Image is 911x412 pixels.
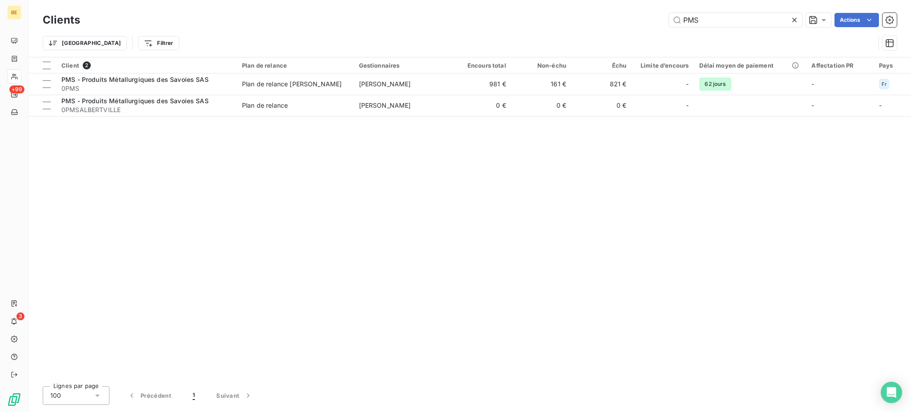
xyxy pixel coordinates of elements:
[512,95,572,116] td: 0 €
[879,101,882,109] span: -
[811,62,868,69] div: Affectation PR
[50,391,61,400] span: 100
[811,80,814,88] span: -
[359,101,411,109] span: [PERSON_NAME]
[43,36,127,50] button: [GEOGRAPHIC_DATA]
[16,312,24,320] span: 3
[811,101,814,109] span: -
[83,61,91,69] span: 2
[43,12,80,28] h3: Clients
[9,85,24,93] span: +99
[242,62,348,69] div: Plan de relance
[242,101,288,110] div: Plan de relance
[7,87,21,101] a: +99
[359,80,411,88] span: [PERSON_NAME]
[61,105,231,114] span: 0PMSALBERTVILLE
[699,77,731,91] span: 62 jours
[572,95,632,116] td: 0 €
[61,97,209,105] span: PMS - Produits Métallurgiques des Savoies SAS
[637,62,689,69] div: Limite d’encours
[451,95,511,116] td: 0 €
[359,62,446,69] div: Gestionnaires
[882,81,887,87] span: Fr
[456,62,506,69] div: Encours total
[193,391,195,400] span: 1
[117,386,182,405] button: Précédent
[451,73,511,95] td: 981 €
[699,62,801,69] div: Délai moyen de paiement
[686,101,689,110] span: -
[881,382,902,403] div: Open Intercom Messenger
[206,386,263,405] button: Suivant
[686,80,689,89] span: -
[182,386,206,405] button: 1
[61,62,79,69] span: Client
[61,84,231,93] span: 0PMS
[517,62,566,69] div: Non-échu
[242,80,342,89] div: Plan de relance [PERSON_NAME]
[879,62,906,69] div: Pays
[669,13,802,27] input: Rechercher
[572,73,632,95] td: 821 €
[61,76,209,83] span: PMS - Produits Métallurgiques des Savoies SAS
[577,62,626,69] div: Échu
[138,36,179,50] button: Filtrer
[512,73,572,95] td: 161 €
[834,13,879,27] button: Actions
[7,392,21,407] img: Logo LeanPay
[7,5,21,20] div: BE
